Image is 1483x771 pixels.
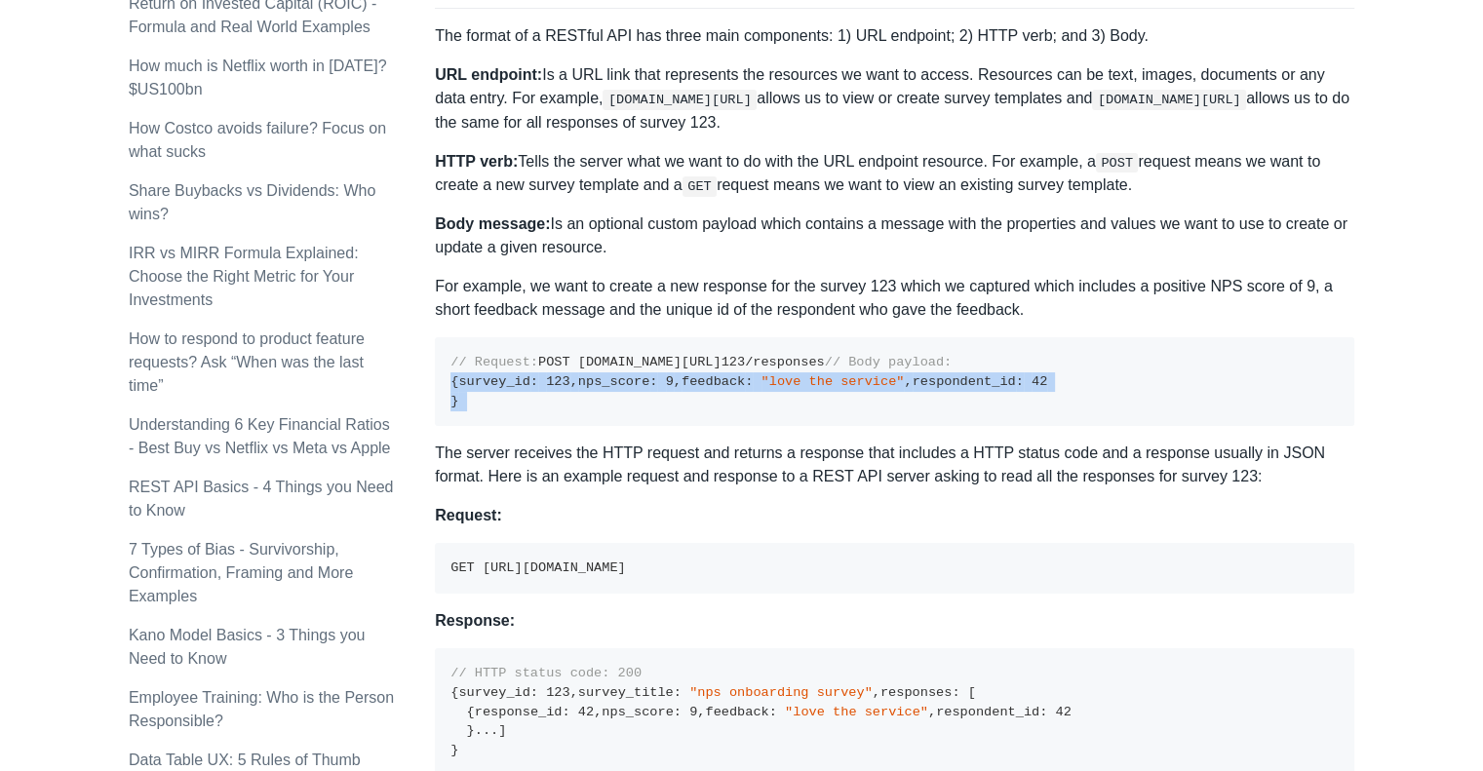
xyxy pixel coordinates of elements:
[450,666,1072,757] code: survey_id survey_title responses response_id nps_score feedback respondent_id ...
[603,90,757,109] code: [DOMAIN_NAME][URL]
[530,374,538,389] span: :
[689,685,873,700] span: "nps onboarding survey"
[666,374,674,389] span: 9
[450,666,642,680] span: // HTTP status code: 200
[435,442,1354,488] p: The server receives the HTTP request and returns a response that includes a HTTP status code and ...
[129,58,387,97] a: How much is Netflix worth in [DATE]? $US100bn
[594,705,602,719] span: ,
[674,374,682,389] span: ,
[467,705,475,719] span: {
[1092,90,1246,109] code: [DOMAIN_NAME][URL]
[683,176,717,196] code: GET
[761,374,905,389] span: "love the service"
[435,275,1354,322] p: For example, we want to create a new response for the survey 123 which we captured which includes...
[674,705,682,719] span: :
[1016,374,1024,389] span: :
[1055,705,1071,719] span: 42
[697,705,705,719] span: ,
[1096,153,1139,173] code: POST
[435,507,501,523] strong: Request:
[129,479,394,519] a: REST API Basics - 4 Things you Need to Know
[435,212,1354,259] p: Is an optional custom payload which contains a message with the properties and values we want to ...
[129,182,375,222] a: Share Buybacks vs Dividends: Who wins?
[129,330,365,394] a: How to respond to product feature requests? Ask “When was the last time”
[129,245,359,308] a: IRR vs MIRR Formula Explained: Choose the Right Metric for Your Investments
[450,685,458,700] span: {
[546,685,569,700] span: 123
[570,374,578,389] span: ,
[129,627,366,667] a: Kano Model Basics - 3 Things you Need to Know
[450,743,458,757] span: }
[928,705,936,719] span: ,
[129,120,386,160] a: How Costco avoids failure? Focus on what sucks
[435,63,1354,134] p: Is a URL link that represents the resources we want to access. Resources can be text, images, doc...
[745,374,753,389] span: :
[435,612,515,629] strong: Response:
[785,705,928,719] span: "love the service"
[1032,374,1047,389] span: 42
[689,705,697,719] span: 9
[129,541,353,604] a: 7 Types of Bias - Survivorship, Confirmation, Framing and More Examples
[952,685,959,700] span: :
[825,355,953,369] span: // Body payload:
[1039,705,1047,719] span: :
[467,723,475,738] span: }
[674,685,682,700] span: :
[769,705,777,719] span: :
[129,689,394,729] a: Employee Training: Who is the Person Responsible?
[450,355,1047,407] code: POST [DOMAIN_NAME][URL] /responses survey_id nps_score feedback respondent_id
[562,705,569,719] span: :
[435,66,542,83] strong: URL endpoint:
[450,560,625,575] code: GET [URL][DOMAIN_NAME]
[450,394,458,408] span: }
[450,355,538,369] span: // Request:
[722,355,745,369] span: 123
[546,374,569,389] span: 123
[968,685,976,700] span: [
[450,374,458,389] span: {
[904,374,912,389] span: ,
[570,685,578,700] span: ,
[435,153,518,170] strong: HTTP verb:
[649,374,657,389] span: :
[498,723,506,738] span: ]
[873,685,880,700] span: ,
[530,685,538,700] span: :
[129,416,391,456] a: Understanding 6 Key Financial Ratios - Best Buy vs Netflix vs Meta vs Apple
[435,150,1354,198] p: Tells the server what we want to do with the URL endpoint resource. For example, a request means ...
[435,24,1354,48] p: The format of a RESTful API has three main components: 1) URL endpoint; 2) HTTP verb; and 3) Body.
[129,752,361,768] a: Data Table UX: 5 Rules of Thumb
[578,705,594,719] span: 42
[435,215,550,232] strong: Body message:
